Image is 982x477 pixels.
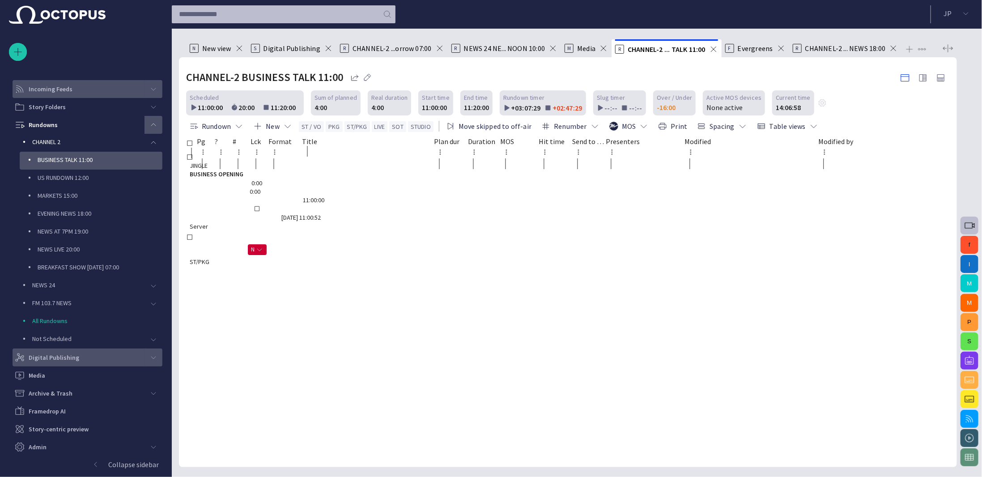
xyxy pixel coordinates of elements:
[38,227,162,236] p: NEWS AT 7PM 19:00
[961,236,978,254] button: f
[655,118,690,134] button: Print
[190,170,324,179] span: BUSINESS OPENING
[32,316,162,325] p: All Rundowns
[961,255,978,273] button: I
[38,245,162,254] p: NEWS LIVE 20:00
[190,93,219,102] span: Scheduled
[38,173,162,182] p: US RUNDOWN 12:00
[29,102,66,111] p: Story Folders
[565,44,574,53] p: M
[268,137,302,146] div: Format
[315,93,357,102] span: Sum of planned
[9,62,162,440] ul: main menu
[186,118,247,134] button: Rundown
[657,93,692,102] span: Over / Under
[961,294,978,312] button: M
[38,155,162,164] p: BUSINESS TALK 11:00
[9,402,162,420] div: Framedrop AI
[29,443,47,451] p: Admin
[340,44,349,53] p: R
[29,425,89,434] p: Story-centric preview
[448,39,561,57] div: RNEWS 24 NE... NOON 10:00
[706,93,761,102] span: Active MOS devices
[20,241,162,259] div: NEWS LIVE 20:00
[315,102,327,113] div: 4:00
[706,102,743,113] p: None active
[684,146,697,158] button: Modified column menu
[202,44,231,53] span: New view
[38,263,162,272] p: BREAKFAST SHOW [DATE] 07:00
[464,102,489,113] div: 11:20:00
[14,313,162,331] div: All Rundowns
[805,44,886,53] span: CHANNEL-2 ... NEWS 18:00
[422,93,450,102] span: Start time
[251,44,260,53] p: S
[538,118,603,134] button: Renumber
[789,39,902,57] div: RCHANNEL-2 ... NEWS 18:00
[353,44,432,53] span: CHANNEL-2 ...orrow 07:00
[9,366,162,384] div: Media
[572,137,606,146] div: Send to LiveU
[944,8,952,19] p: J P
[961,313,978,331] button: P
[215,146,227,158] button: ? column menu
[29,389,72,398] p: Archive & Trash
[628,45,706,54] span: CHANNEL-2 ... TALK 11:00
[422,102,447,113] div: 11:00:00
[198,102,227,113] div: 11:00:00
[281,213,324,222] div: 9/5 11:00:52
[468,146,480,158] button: Duration column menu
[539,146,551,158] button: Hit time column menu
[657,102,676,113] div: -16:00
[29,371,45,380] p: Media
[38,191,162,200] p: MARKETS 15:00
[32,281,145,290] p: NEWS 24
[20,152,162,170] div: BUSINESS TALK 11:00
[464,44,545,53] span: NEWS 24 NE... NOON 10:00
[451,44,460,53] p: R
[561,39,612,57] div: MMedia
[20,187,162,205] div: MARKETS 15:00
[250,118,295,134] button: New
[20,223,162,241] div: NEWS AT 7PM 19:00
[389,121,406,132] button: SOT
[615,45,624,54] p: R
[239,102,259,113] div: 20:00
[108,459,159,470] p: Collapse sidebar
[597,93,625,102] span: Slug timer
[271,102,300,113] div: 11:20:00
[572,146,585,158] button: Send to LiveU column menu
[606,118,652,134] button: MOS
[268,146,281,158] button: Format column menu
[336,39,448,57] div: RCHANNEL-2 ...orrow 07:00
[299,121,324,132] button: ST / VO
[344,121,370,132] button: ST/PKG
[233,146,245,158] button: # column menu
[539,137,572,146] div: Hit time
[20,170,162,187] div: US RUNDOWN 12:00
[577,44,595,53] span: Media
[32,298,145,307] p: FM 103.7 NEWS
[251,146,263,158] button: Lck column menu
[32,334,145,343] p: Not Scheduled
[302,137,434,146] div: Title
[9,456,162,473] button: Collapse sidebar
[190,162,208,170] div: JINGLE
[754,118,821,134] button: Table views
[371,93,408,102] span: Real duration
[694,118,750,134] button: Spacing
[32,137,145,146] p: CHANNEL 2
[500,137,539,146] div: MOS
[29,85,72,94] p: Incoming Feeds
[20,259,162,277] div: BREAKFAST SHOW [DATE] 07:00
[722,39,789,57] div: FEvergreens
[434,137,468,146] div: Plan dur
[468,137,500,146] div: Duration
[738,44,773,53] span: Evergreens
[29,120,58,129] p: Rundowns
[776,93,810,102] span: Current time
[961,274,978,292] button: M
[20,205,162,223] div: EVENING NEWS 18:00
[818,146,831,158] button: Modified by column menu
